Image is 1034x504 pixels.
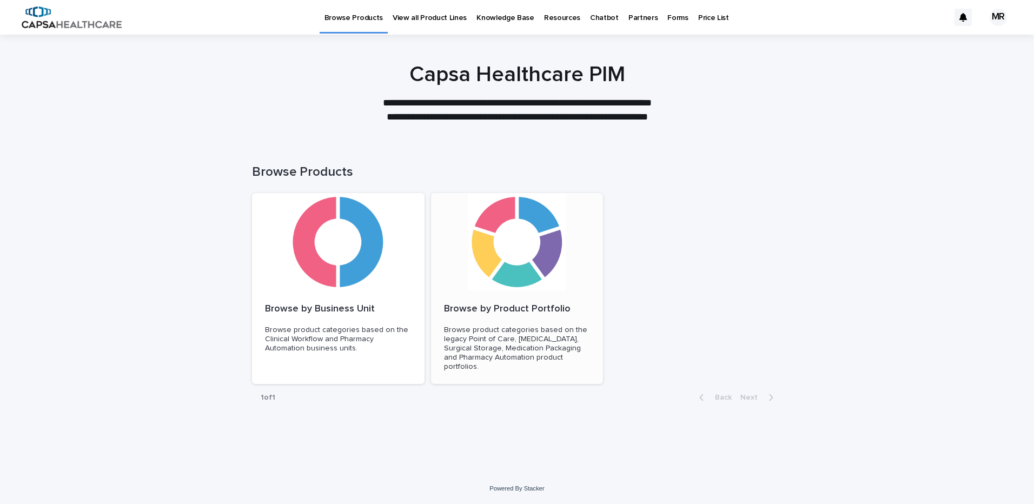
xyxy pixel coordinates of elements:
span: Back [708,394,732,401]
a: Powered By Stacker [489,485,544,492]
a: Browse by Product PortfolioBrowse product categories based on the legacy Point of Care, [MEDICAL_... [431,193,604,384]
div: MR [990,9,1007,26]
a: Browse by Business UnitBrowse product categories based on the Clinical Workflow and Pharmacy Auto... [252,193,425,384]
span: Next [740,394,764,401]
p: 1 of 1 [252,384,284,411]
p: Browse by Product Portfolio [444,303,591,315]
p: Browse by Business Unit [265,303,412,315]
h1: Capsa Healthcare PIM [252,62,782,88]
img: B5p4sRfuTuC72oLToeu7 [22,6,122,28]
p: Browse product categories based on the Clinical Workflow and Pharmacy Automation business units. [265,326,412,353]
button: Next [736,393,782,402]
button: Back [691,393,736,402]
p: Browse product categories based on the legacy Point of Care, [MEDICAL_DATA], Surgical Storage, Me... [444,326,591,371]
h1: Browse Products [252,164,782,180]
